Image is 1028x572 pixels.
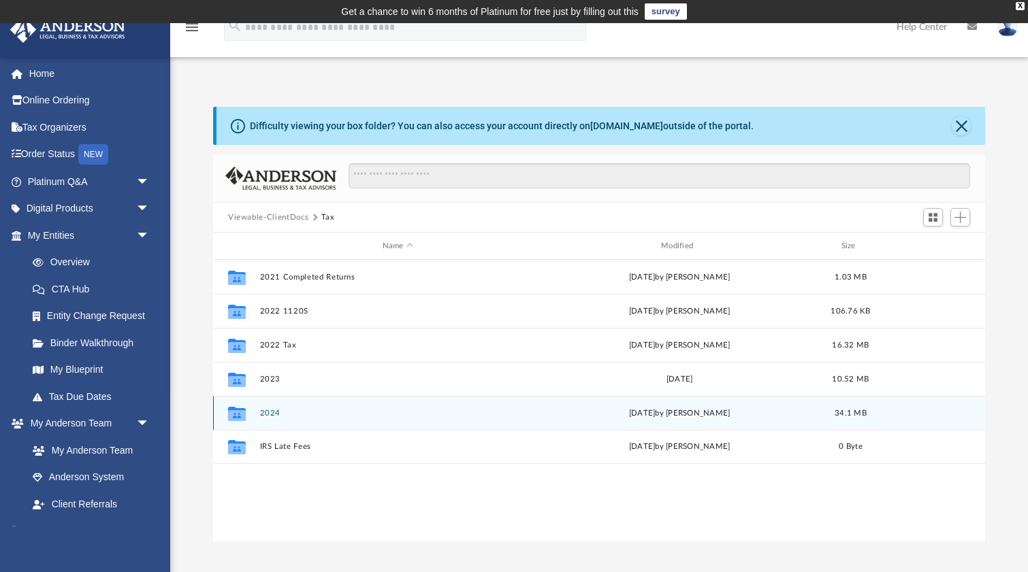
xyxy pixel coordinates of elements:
div: Difficulty viewing your box folder? You can also access your account directly on outside of the p... [250,119,754,133]
i: menu [184,19,200,35]
span: 34.1 MB [835,409,867,417]
button: Close [952,116,971,135]
a: My Anderson Teamarrow_drop_down [10,410,163,437]
div: Name [259,240,536,252]
button: 2022 Tax [260,341,536,350]
div: id [219,240,253,252]
div: close [1016,2,1025,10]
a: Order StatusNEW [10,141,170,169]
div: NEW [78,144,108,165]
div: grid [213,260,985,542]
button: 2023 [260,375,536,384]
a: Platinum Q&Aarrow_drop_down [10,168,170,195]
a: Digital Productsarrow_drop_down [10,195,170,222]
div: Modified [541,240,818,252]
span: 0 Byte [839,443,863,450]
button: Tax [321,212,335,224]
a: [DOMAIN_NAME] [590,120,663,131]
i: search [227,18,242,33]
div: [DATE] by [PERSON_NAME] [542,271,818,284]
span: arrow_drop_down [136,518,163,545]
a: Anderson System [19,464,163,491]
img: Anderson Advisors Platinum Portal [6,16,129,43]
a: Client Referrals [19,490,163,518]
a: Tax Organizers [10,114,170,141]
button: IRS Late Fees [260,442,536,451]
button: Viewable-ClientDocs [228,212,308,224]
span: arrow_drop_down [136,410,163,438]
span: arrow_drop_down [136,168,163,196]
a: My Documentsarrow_drop_down [10,518,163,545]
a: Online Ordering [10,87,170,114]
button: Switch to Grid View [923,208,944,227]
a: menu [184,26,200,35]
img: User Pic [997,17,1018,37]
div: [DATE] by [PERSON_NAME] [542,441,818,453]
div: id [884,240,979,252]
a: Tax Due Dates [19,383,170,410]
div: [DATE] by [PERSON_NAME] [542,305,818,318]
div: Size [824,240,878,252]
div: [DATE] by [PERSON_NAME] [542,407,818,420]
button: Add [950,208,971,227]
a: Overview [19,249,170,276]
a: CTA Hub [19,275,170,303]
a: survey [645,3,687,20]
div: [DATE] [542,373,818,386]
button: 2024 [260,409,536,418]
div: [DATE] by [PERSON_NAME] [542,339,818,352]
a: My Entitiesarrow_drop_down [10,222,170,249]
span: 106.76 KB [831,307,870,315]
a: My Blueprint [19,356,163,384]
span: arrow_drop_down [136,195,163,223]
span: 10.52 MB [832,375,869,383]
button: 2021 Completed Returns [260,273,536,282]
span: 16.32 MB [832,341,869,349]
a: My Anderson Team [19,437,157,464]
a: Entity Change Request [19,303,170,330]
a: Binder Walkthrough [19,329,170,356]
button: 2022 1120S [260,307,536,316]
input: Search files and folders [349,163,970,189]
a: Home [10,60,170,87]
span: 1.03 MB [835,273,867,281]
div: Get a chance to win 6 months of Platinum for free just by filling out this [341,3,639,20]
span: arrow_drop_down [136,222,163,250]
